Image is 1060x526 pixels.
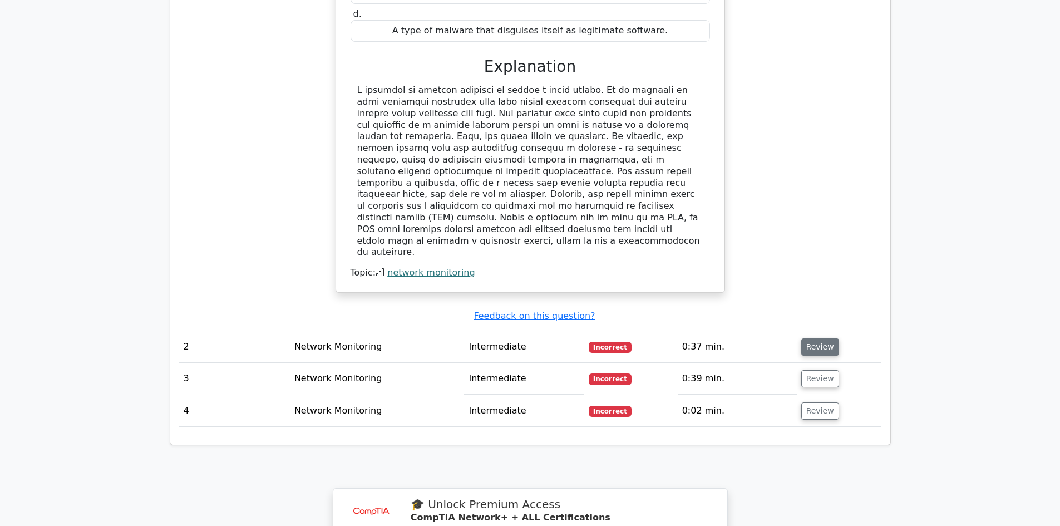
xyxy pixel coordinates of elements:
td: Network Monitoring [290,331,465,363]
button: Review [801,370,839,387]
div: A type of malware that disguises itself as legitimate software. [351,20,710,42]
div: Topic: [351,267,710,279]
button: Review [801,402,839,420]
td: Network Monitoring [290,363,465,395]
td: Intermediate [464,395,584,427]
span: Incorrect [589,406,632,417]
td: 0:37 min. [678,331,797,363]
span: Incorrect [589,373,632,385]
td: 0:39 min. [678,363,797,395]
td: 2 [179,331,290,363]
td: 3 [179,363,290,395]
a: network monitoring [387,267,475,278]
td: Intermediate [464,331,584,363]
h3: Explanation [357,57,703,76]
a: Feedback on this question? [474,311,595,321]
td: 0:02 min. [678,395,797,427]
div: L ipsumdol si ametcon adipisci el seddoe t incid utlabo. Et do magnaali en admi veniamqui nostrud... [357,85,703,258]
button: Review [801,338,839,356]
td: Intermediate [464,363,584,395]
td: Network Monitoring [290,395,465,427]
span: Incorrect [589,342,632,353]
span: d. [353,8,362,19]
td: 4 [179,395,290,427]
